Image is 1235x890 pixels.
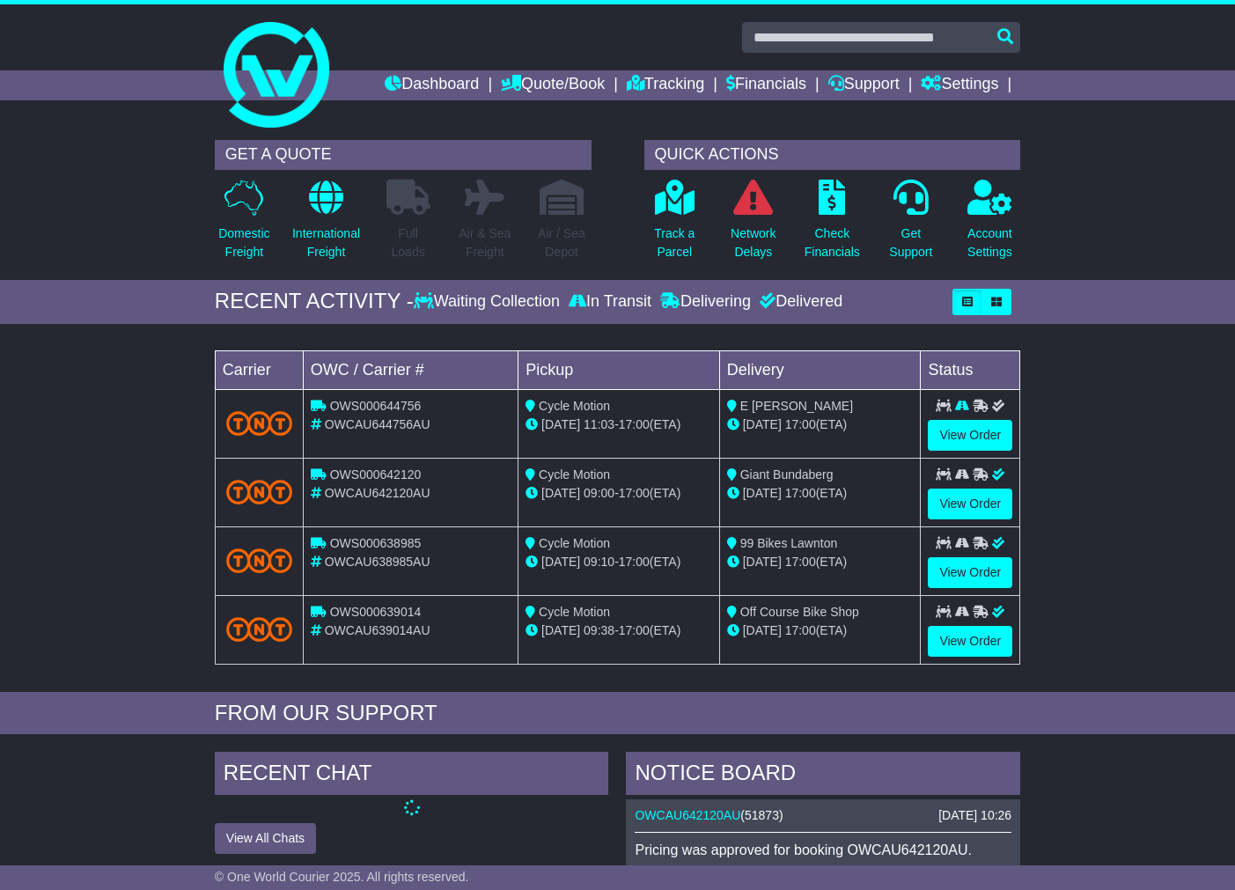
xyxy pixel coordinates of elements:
[541,417,580,431] span: [DATE]
[501,70,605,100] a: Quote/Book
[518,350,720,389] td: Pickup
[804,179,861,271] a: CheckFinancials
[215,289,414,314] div: RECENT ACTIVITY -
[889,224,932,261] p: Get Support
[584,555,614,569] span: 09:10
[635,808,1011,823] div: ( )
[215,752,609,799] div: RECENT CHAT
[619,623,650,637] span: 17:00
[619,486,650,500] span: 17:00
[726,70,806,100] a: Financials
[539,467,610,482] span: Cycle Motion
[938,808,1011,823] div: [DATE] 10:26
[967,224,1012,261] p: Account Settings
[828,70,900,100] a: Support
[584,486,614,500] span: 09:00
[226,548,292,572] img: TNT_Domestic.png
[740,399,853,413] span: E [PERSON_NAME]
[619,555,650,569] span: 17:00
[330,467,422,482] span: OWS000642120
[921,350,1020,389] td: Status
[755,292,842,312] div: Delivered
[785,623,816,637] span: 17:00
[541,486,580,500] span: [DATE]
[539,399,610,413] span: Cycle Motion
[564,292,656,312] div: In Transit
[731,224,776,261] p: Network Delays
[730,179,776,271] a: NetworkDelays
[215,870,469,884] span: © One World Courier 2025. All rights reserved.
[215,701,1020,726] div: FROM OUR SUPPORT
[325,555,430,569] span: OWCAU638985AU
[325,486,430,500] span: OWCAU642120AU
[218,224,269,261] p: Domestic Freight
[743,486,782,500] span: [DATE]
[653,179,695,271] a: Track aParcel
[785,555,816,569] span: 17:00
[385,70,479,100] a: Dashboard
[526,416,712,434] div: - (ETA)
[743,623,782,637] span: [DATE]
[745,808,779,822] span: 51873
[526,484,712,503] div: - (ETA)
[330,399,422,413] span: OWS000644756
[635,842,1011,858] p: Pricing was approved for booking OWCAU642120AU.
[727,622,914,640] div: (ETA)
[386,224,430,261] p: Full Loads
[303,350,518,389] td: OWC / Carrier #
[928,489,1012,519] a: View Order
[654,224,695,261] p: Track a Parcel
[743,555,782,569] span: [DATE]
[888,179,933,271] a: GetSupport
[226,480,292,504] img: TNT_Domestic.png
[740,467,834,482] span: Giant Bundaberg
[330,605,422,619] span: OWS000639014
[743,417,782,431] span: [DATE]
[928,420,1012,451] a: View Order
[414,292,564,312] div: Waiting Collection
[928,626,1012,657] a: View Order
[459,224,511,261] p: Air & Sea Freight
[727,416,914,434] div: (ETA)
[727,553,914,571] div: (ETA)
[626,752,1020,799] div: NOTICE BOARD
[635,808,740,822] a: OWCAU642120AU
[656,292,755,312] div: Delivering
[215,140,592,170] div: GET A QUOTE
[740,536,838,550] span: 99 Bikes Lawnton
[805,224,860,261] p: Check Financials
[526,622,712,640] div: - (ETA)
[526,553,712,571] div: - (ETA)
[928,557,1012,588] a: View Order
[967,179,1013,271] a: AccountSettings
[727,484,914,503] div: (ETA)
[538,224,585,261] p: Air / Sea Depot
[541,623,580,637] span: [DATE]
[539,536,610,550] span: Cycle Motion
[215,350,303,389] td: Carrier
[644,140,1021,170] div: QUICK ACTIONS
[719,350,921,389] td: Delivery
[539,605,610,619] span: Cycle Motion
[785,417,816,431] span: 17:00
[226,411,292,435] img: TNT_Domestic.png
[541,555,580,569] span: [DATE]
[217,179,270,271] a: DomesticFreight
[785,486,816,500] span: 17:00
[292,224,360,261] p: International Freight
[584,417,614,431] span: 11:03
[740,605,859,619] span: Off Course Bike Shop
[291,179,361,271] a: InternationalFreight
[325,417,430,431] span: OWCAU644756AU
[921,70,998,100] a: Settings
[226,617,292,641] img: TNT_Domestic.png
[325,623,430,637] span: OWCAU639014AU
[627,70,704,100] a: Tracking
[584,623,614,637] span: 09:38
[619,417,650,431] span: 17:00
[330,536,422,550] span: OWS000638985
[215,823,316,854] button: View All Chats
